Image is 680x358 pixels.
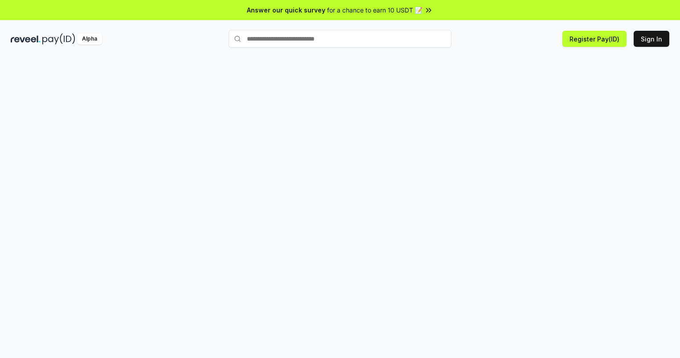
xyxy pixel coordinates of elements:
[562,31,627,47] button: Register Pay(ID)
[11,33,41,45] img: reveel_dark
[247,5,325,15] span: Answer our quick survey
[327,5,422,15] span: for a chance to earn 10 USDT 📝
[634,31,669,47] button: Sign In
[42,33,75,45] img: pay_id
[77,33,102,45] div: Alpha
